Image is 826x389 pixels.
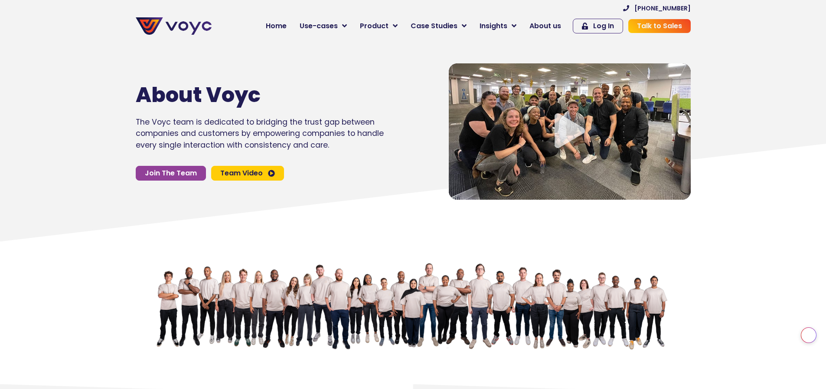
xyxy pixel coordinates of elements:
[266,21,287,31] span: Home
[136,17,212,35] img: voyc-full-logo
[360,21,389,31] span: Product
[293,17,353,35] a: Use-cases
[211,166,284,181] a: Team Video
[145,170,197,177] span: Join The Team
[411,21,457,31] span: Case Studies
[136,82,358,108] h1: About Voyc
[259,17,293,35] a: Home
[637,23,682,30] span: Talk to Sales
[623,5,691,11] a: [PHONE_NUMBER]
[300,21,338,31] span: Use-cases
[529,21,561,31] span: About us
[593,23,614,30] span: Log In
[634,5,691,11] span: [PHONE_NUMBER]
[220,170,263,177] span: Team Video
[473,17,523,35] a: Insights
[353,17,404,35] a: Product
[136,166,206,181] a: Join The Team
[628,19,691,33] a: Talk to Sales
[404,17,473,35] a: Case Studies
[136,116,384,151] p: The Voyc team is dedicated to bridging the trust gap between companies and customers by empowerin...
[523,17,568,35] a: About us
[480,21,507,31] span: Insights
[573,19,623,33] a: Log In
[552,113,587,149] div: Video play button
